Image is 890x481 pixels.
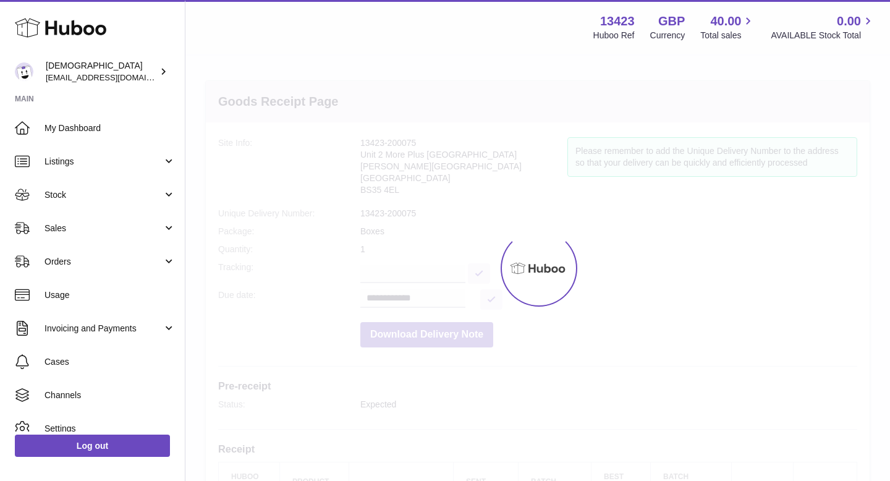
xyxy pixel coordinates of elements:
span: Usage [44,289,176,301]
span: Listings [44,156,163,168]
strong: GBP [658,13,685,30]
span: Stock [44,189,163,201]
a: 0.00 AVAILABLE Stock Total [771,13,875,41]
a: Log out [15,435,170,457]
span: [EMAIL_ADDRESS][DOMAIN_NAME] [46,72,182,82]
span: AVAILABLE Stock Total [771,30,875,41]
span: Settings [44,423,176,435]
span: Sales [44,223,163,234]
div: Currency [650,30,685,41]
span: 40.00 [710,13,741,30]
span: Cases [44,356,176,368]
span: My Dashboard [44,122,176,134]
img: olgazyuz@outlook.com [15,62,33,81]
div: Huboo Ref [593,30,635,41]
span: Total sales [700,30,755,41]
span: Orders [44,256,163,268]
span: Invoicing and Payments [44,323,163,334]
span: 0.00 [837,13,861,30]
div: [DEMOGRAPHIC_DATA] [46,60,157,83]
a: 40.00 Total sales [700,13,755,41]
strong: 13423 [600,13,635,30]
span: Channels [44,389,176,401]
